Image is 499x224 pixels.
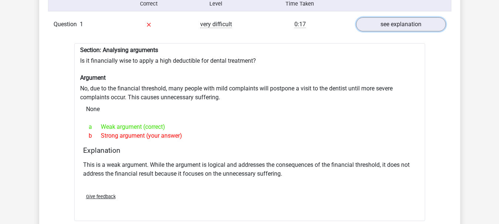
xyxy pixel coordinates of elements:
[54,20,80,29] span: Question
[80,74,419,81] h6: Argument
[89,123,101,131] span: a
[80,102,419,117] div: None
[83,161,416,178] p: This is a weak argument. While the argument is logical and addresses the consequences of the fina...
[80,46,419,54] h6: Section: Analysing arguments
[86,194,116,199] span: Give feedback
[200,21,232,28] span: very difficult
[74,43,425,221] div: Is it financially wise to apply a high deductible for dental treatment? No, due to the financial ...
[83,146,416,155] h4: Explanation
[89,131,101,140] span: b
[83,131,416,140] div: Strong argument (your answer)
[294,21,306,28] span: 0:17
[80,21,83,28] span: 1
[83,123,416,131] div: Weak argument (correct)
[356,17,446,31] a: see explanation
